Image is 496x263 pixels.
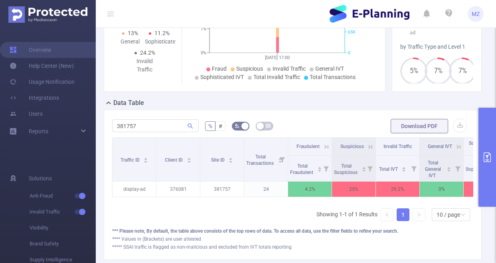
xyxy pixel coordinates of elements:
div: ***** SSAI traffic is flagged as non-malicious and excluded from IVT totals reporting [112,243,473,251]
tspan: 0% [201,50,206,55]
div: Sort [143,156,148,161]
span: Fraudulent [296,144,320,149]
img: Protected Media [8,6,87,23]
span: Total Sophisticated IVT [466,160,495,178]
div: **** Values in (Brackets) are user attested [112,235,473,243]
i: icon: caret-down [144,160,148,162]
a: Integrations [10,90,59,106]
i: Filter menu [320,156,332,181]
span: Brand Safety [30,236,96,252]
span: Invalid Traffic [273,65,306,72]
span: Total General IVT [425,160,441,178]
span: 5% [400,68,427,74]
span: Solutions [29,170,52,186]
span: General IVT [428,144,452,149]
span: Invalid Traffic [30,204,96,220]
a: 1 [397,209,409,221]
span: % [208,123,212,129]
span: Total Suspicious [334,163,359,175]
div: *** Please note, By default, the table above consists of the top rows of data. To access all data... [112,227,473,235]
i: icon: caret-down [447,168,451,171]
p: 24 [244,182,288,197]
li: Showing 1-1 of 1 Results [316,208,377,221]
input: Search... [112,119,199,132]
span: Total Invalid Traffic [253,74,300,80]
p: display-ad [400,21,425,36]
tspan: 0 [348,50,350,55]
div: by Traffic Type and Level 1 [400,43,473,51]
a: Reports [29,123,48,139]
li: Next Page [413,208,425,221]
span: Sophisticated IVT [200,74,244,80]
span: Total IVT [379,166,399,172]
tspan: 65K [348,30,356,35]
i: icon: caret-up [362,166,366,168]
i: icon: down [460,212,465,218]
span: 7% [449,68,476,74]
li: 1 [397,208,409,221]
i: Filter menu [408,156,419,181]
span: Site ID [211,157,226,163]
a: Users [10,106,43,122]
i: icon: bg-colors [235,123,239,128]
span: 24.2% [140,49,155,56]
i: icon: caret-up [447,166,451,168]
button: Download PDF [391,119,448,133]
a: Usage Notification [10,74,75,90]
span: 7% [425,68,452,74]
div: Sort [317,166,322,170]
i: icon: caret-down [229,160,233,162]
i: icon: caret-down [362,168,366,171]
span: Suspicious [236,65,263,72]
p: 381757 [200,182,244,197]
span: 11.2% [154,30,170,36]
span: Total Fraudulent [290,163,314,175]
i: icon: caret-down [402,168,406,171]
div: 10 / page [437,209,460,221]
li: Previous Page [381,208,393,221]
span: Traffic ID [121,157,141,163]
div: Sort [228,156,233,161]
i: icon: caret-down [317,168,322,171]
div: General [115,38,145,46]
span: # [219,123,222,129]
div: Sort [187,156,192,161]
span: Reports [29,128,48,134]
div: Sort [447,166,451,170]
span: Anti-Fraud [30,188,96,204]
i: icon: caret-up [317,166,322,168]
i: icon: right [417,212,421,217]
span: Client ID [165,157,184,163]
span: Visibility [30,220,96,236]
p: 376081 [156,182,200,197]
span: Suspicious [340,144,364,149]
i: Filter menu [277,138,288,181]
a: Overview [10,42,51,58]
p: 29.2% [376,182,419,197]
i: icon: caret-up [402,166,406,168]
tspan: [DATE] 17:00 [265,55,290,60]
a: Help Center (New) [10,58,74,74]
p: display-ad [113,182,156,197]
div: Sophisticated [145,38,174,46]
span: Invalid Traffic [383,144,412,149]
i: icon: caret-up [187,156,191,159]
p: 0% [420,182,463,197]
span: Total Transactions [246,154,275,166]
i: icon: left [385,212,389,217]
span: Fraud [212,65,227,72]
span: Total Transactions [310,74,356,80]
span: MZ [472,6,480,22]
span: General IVT [315,65,344,72]
i: icon: caret-up [229,156,233,159]
i: Filter menu [364,156,375,181]
div: Sort [401,166,406,170]
div: Invalid Traffic [130,57,160,74]
div: Sort [362,166,366,170]
h2: Data Table [113,98,144,108]
p: 4.2% [288,182,332,197]
i: icon: caret-up [144,156,148,159]
i: icon: table [266,123,271,128]
i: icon: caret-down [187,160,191,162]
i: Filter menu [452,156,463,181]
